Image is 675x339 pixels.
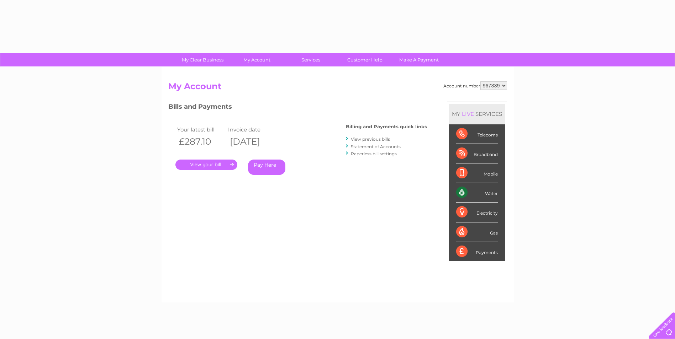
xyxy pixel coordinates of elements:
[351,144,401,149] a: Statement of Accounts
[390,53,448,66] a: Make A Payment
[456,163,498,183] div: Mobile
[346,124,427,129] h4: Billing and Payments quick links
[227,53,286,66] a: My Account
[456,242,498,261] div: Payments
[456,203,498,222] div: Electricity
[175,134,227,149] th: £287.10
[281,53,340,66] a: Services
[168,81,507,95] h2: My Account
[443,81,507,90] div: Account number
[456,183,498,203] div: Water
[336,53,394,66] a: Customer Help
[351,151,397,156] a: Paperless bill settings
[226,125,278,134] td: Invoice date
[175,125,227,134] td: Your latest bill
[449,104,505,124] div: MY SERVICES
[226,134,278,149] th: [DATE]
[351,136,390,142] a: View previous bills
[173,53,232,66] a: My Clear Business
[175,160,237,170] a: .
[456,222,498,242] div: Gas
[168,102,427,114] h3: Bills and Payments
[456,144,498,163] div: Broadband
[248,160,285,175] a: Pay Here
[460,111,475,117] div: LIVE
[456,124,498,144] div: Telecoms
